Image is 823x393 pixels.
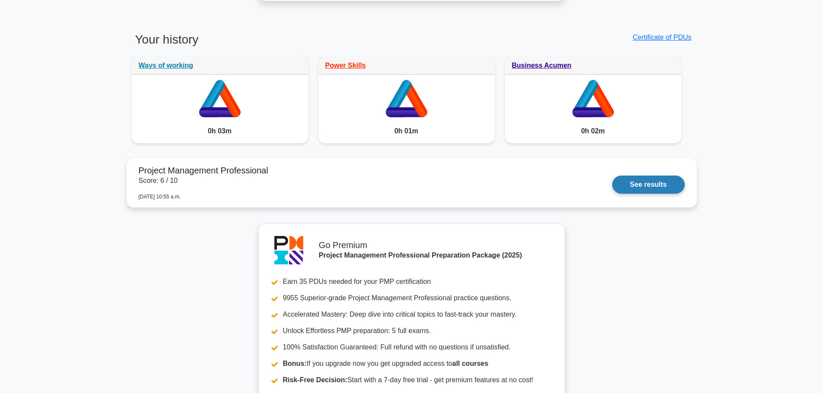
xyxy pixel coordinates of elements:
div: 0h 01m [318,119,495,143]
a: Ways of working [139,62,194,69]
div: 0h 02m [505,119,681,143]
h3: Your history [132,32,407,54]
a: Power Skills [325,62,366,69]
div: 0h 03m [132,119,308,143]
a: Business Acumen [512,62,572,69]
a: See results [612,176,684,194]
a: Certificate of PDUs [632,34,691,41]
